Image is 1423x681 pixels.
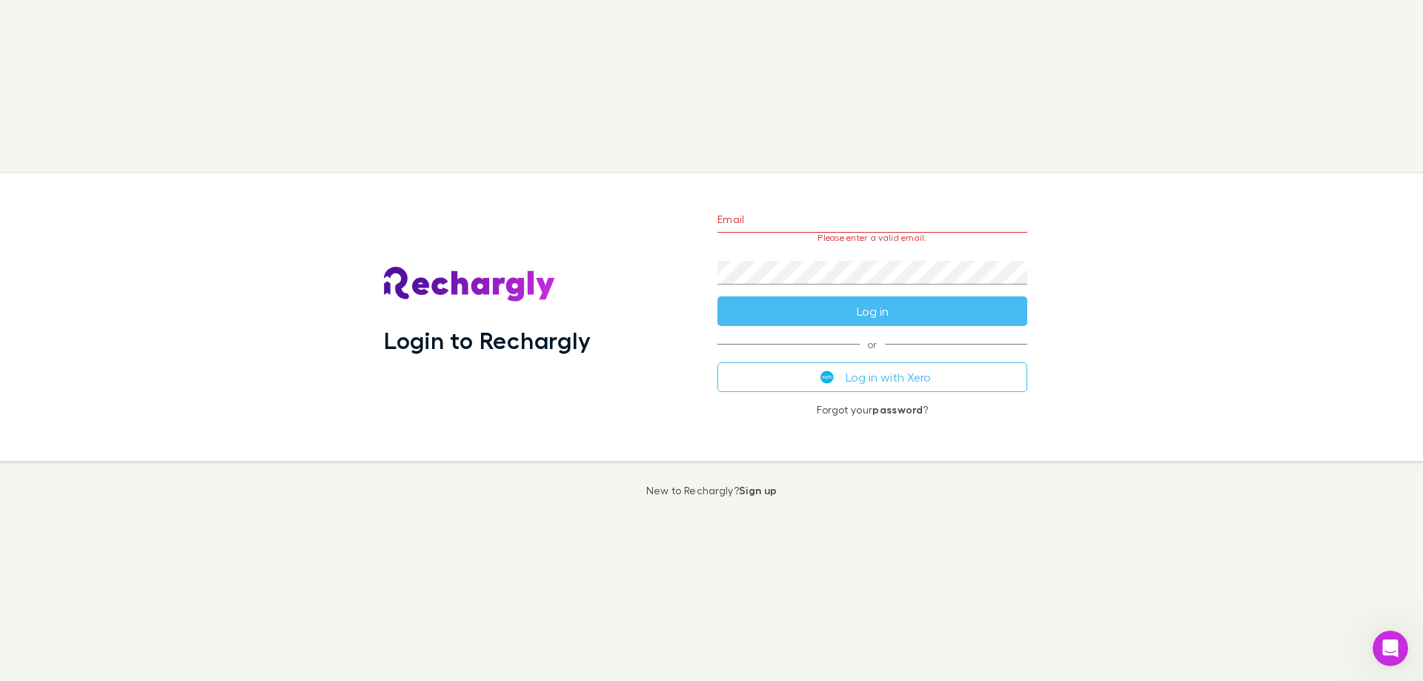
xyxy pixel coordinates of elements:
[739,484,777,496] a: Sign up
[717,344,1027,345] span: or
[717,362,1027,392] button: Log in with Xero
[646,485,777,496] p: New to Rechargly?
[1373,631,1408,666] iframe: Intercom live chat
[717,296,1027,326] button: Log in
[717,233,1027,243] p: Please enter a valid email.
[384,326,591,354] h1: Login to Rechargly
[820,371,834,384] img: Xero's logo
[717,404,1027,416] p: Forgot your ?
[872,403,923,416] a: password
[384,267,556,302] img: Rechargly's Logo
